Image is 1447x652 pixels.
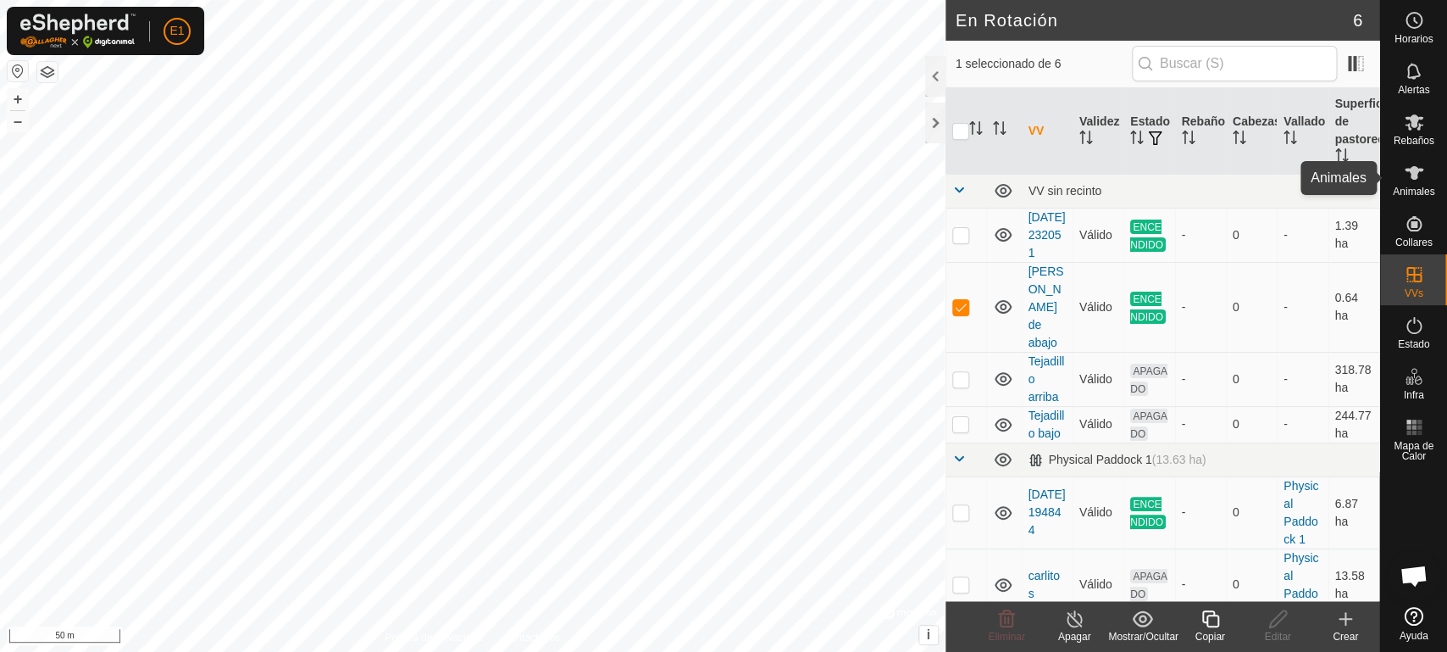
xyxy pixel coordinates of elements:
a: [DATE] 232051 [1028,210,1066,259]
a: Tejadillo arriba [1028,354,1065,404]
td: - [1277,406,1328,443]
a: Physical Paddock 1 [1283,479,1318,546]
input: Buscar (S) [1132,46,1337,81]
span: VVs [1404,288,1422,298]
span: Alertas [1398,85,1429,95]
a: [DATE] 194844 [1028,488,1066,537]
td: 0 [1226,406,1277,443]
div: Physical Paddock 1 [1028,453,1206,467]
div: - [1182,298,1219,316]
button: – [8,111,28,131]
th: Validez [1073,88,1123,175]
a: Ayuda [1380,600,1447,648]
p-sorticon: Activar para ordenar [1182,133,1195,147]
p-sorticon: Activar para ordenar [1130,133,1144,147]
span: Animales [1393,187,1434,197]
th: Cabezas [1226,88,1277,175]
div: Crear [1311,629,1379,644]
th: VV [1022,88,1073,175]
span: ENCENDIDO [1130,292,1166,324]
span: Infra [1403,390,1423,400]
span: E1 [169,22,184,40]
td: 0 [1226,549,1277,621]
th: Estado [1123,88,1174,175]
td: 318.78 ha [1328,352,1379,406]
div: Chat abierto [1389,550,1439,601]
td: Válido [1073,262,1123,352]
p-sorticon: Activar para ordenar [969,124,983,137]
div: VV sin recinto [1028,184,1372,198]
a: [PERSON_NAME] de abajo [1028,265,1064,349]
td: 244.77 ha [1328,406,1379,443]
p-sorticon: Activar para ordenar [1079,133,1093,147]
button: Capas del Mapa [37,62,58,82]
td: Válido [1073,352,1123,406]
span: (13.63 ha) [1152,453,1206,466]
span: Rebaños [1393,136,1433,146]
td: 1.39 ha [1328,208,1379,262]
div: - [1182,371,1219,388]
span: ENCENDIDO [1130,497,1166,529]
div: - [1182,226,1219,244]
td: 0 [1226,476,1277,549]
td: - [1277,262,1328,352]
span: 1 seleccionado de 6 [956,55,1132,73]
button: + [8,89,28,109]
p-sorticon: Activar para ordenar [993,124,1006,137]
td: 6.87 ha [1328,476,1379,549]
span: APAGADO [1130,364,1167,396]
td: 0.64 ha [1328,262,1379,352]
div: - [1182,576,1219,593]
a: Physical Paddock 1 [1283,551,1318,618]
th: Vallado [1277,88,1328,175]
button: Restablecer Mapa [8,61,28,81]
td: 0 [1226,208,1277,262]
a: Política de Privacidad [385,630,482,645]
span: 6 [1353,8,1362,33]
p-sorticon: Activar para ordenar [1335,151,1349,164]
td: 13.58 ha [1328,549,1379,621]
td: Válido [1073,406,1123,443]
button: i [919,626,938,644]
span: APAGADO [1130,569,1167,601]
th: Superficie de pastoreo [1328,88,1379,175]
div: - [1182,504,1219,521]
span: Collares [1394,237,1432,248]
td: 0 [1226,262,1277,352]
td: Válido [1073,476,1123,549]
span: i [926,627,929,642]
h2: En Rotación [956,10,1353,31]
td: - [1277,208,1328,262]
a: Tejadillo bajo [1028,409,1065,440]
div: Editar [1244,629,1311,644]
div: Copiar [1176,629,1244,644]
span: Horarios [1394,34,1433,44]
div: Apagar [1040,629,1108,644]
span: Estado [1398,339,1429,349]
p-sorticon: Activar para ordenar [1233,133,1246,147]
span: Mapa de Calor [1384,441,1443,461]
p-sorticon: Activar para ordenar [1283,133,1297,147]
td: Válido [1073,549,1123,621]
td: - [1277,352,1328,406]
div: Mostrar/Ocultar [1108,629,1176,644]
span: APAGADO [1130,409,1167,441]
img: Logo Gallagher [20,14,136,48]
div: - [1182,415,1219,433]
span: Eliminar [988,631,1024,643]
a: Contáctenos [503,630,560,645]
td: 0 [1226,352,1277,406]
th: Rebaño [1175,88,1226,175]
td: Válido [1073,208,1123,262]
a: carlitos [1028,569,1060,600]
span: Ayuda [1400,631,1428,641]
span: ENCENDIDO [1130,220,1166,252]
